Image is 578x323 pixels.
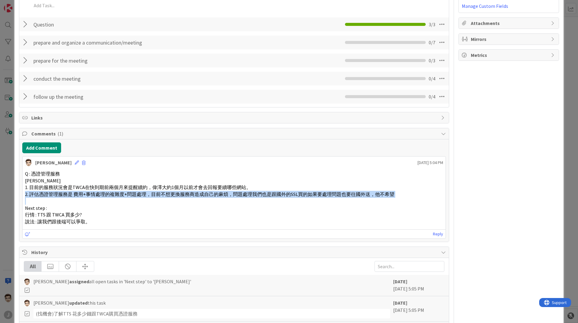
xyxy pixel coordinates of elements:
input: Add Checklist... [31,55,167,66]
span: 1. 目前的服務狀況會是TWCA在快到期前兩個月來提醒續約，偉澤大約1個月以前才會去回報要續哪些網站。 [25,184,251,190]
span: Metrics [471,51,548,59]
span: 0 / 3 [429,57,435,64]
span: 行情 : TTS 跟 TWCA 買多少? [25,212,82,218]
span: 3 / 3 [429,21,435,28]
input: Add Checklist... [31,73,167,84]
span: [PERSON_NAME] [25,178,61,184]
span: [DATE] 5:04 PM [418,160,443,166]
span: Links [31,114,438,121]
span: 2. 評估憑證管理服務是 費用+事情處理的複雜度+問題處理，目前不想更換服務商造成自己的麻煩，問題處理我們也是跟國外的SSL買的如果要處理問題也要往國外送，他不希望 [25,191,394,197]
img: Sc [24,278,30,285]
b: [DATE] [393,278,407,284]
button: Add Comment [22,142,61,153]
span: Mirrors [471,36,548,43]
div: All [24,261,42,272]
div: [PERSON_NAME] [35,159,72,166]
span: ( 1 ) [57,131,63,137]
span: [PERSON_NAME] all open tasks in 'Next step' to '[PERSON_NAME]' [33,278,191,285]
b: updated [69,300,88,306]
span: 0 / 7 [429,39,435,46]
div: [DATE] 5:05 PM [393,278,444,293]
span: Comments [31,130,438,137]
img: Sc [24,300,30,306]
input: Search... [374,261,444,272]
span: Q : 憑證管理服務 [25,171,60,177]
span: Support [13,1,27,8]
img: Sc [25,159,32,166]
span: Next step : [25,205,47,211]
b: [DATE] [393,300,407,306]
span: [PERSON_NAME] this task [33,299,106,306]
a: Manage Custom Fields [462,3,508,9]
input: Add Checklist... [31,91,167,102]
span: 說法 : 讓我們跟後端可以爭取。 [25,219,90,225]
b: assigned [69,278,89,284]
input: Add Checklist... [31,19,167,30]
span: History [31,249,438,256]
span: 0 / 4 [429,93,435,100]
div: (找機會)了解TTS 花多少錢跟TWCA購買憑證服務 [33,309,390,318]
input: Add Checklist... [31,37,167,48]
span: Attachments [471,20,548,27]
a: Reply [433,230,443,238]
span: 0 / 4 [429,75,435,82]
div: [DATE] 5:05 PM [393,299,444,318]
